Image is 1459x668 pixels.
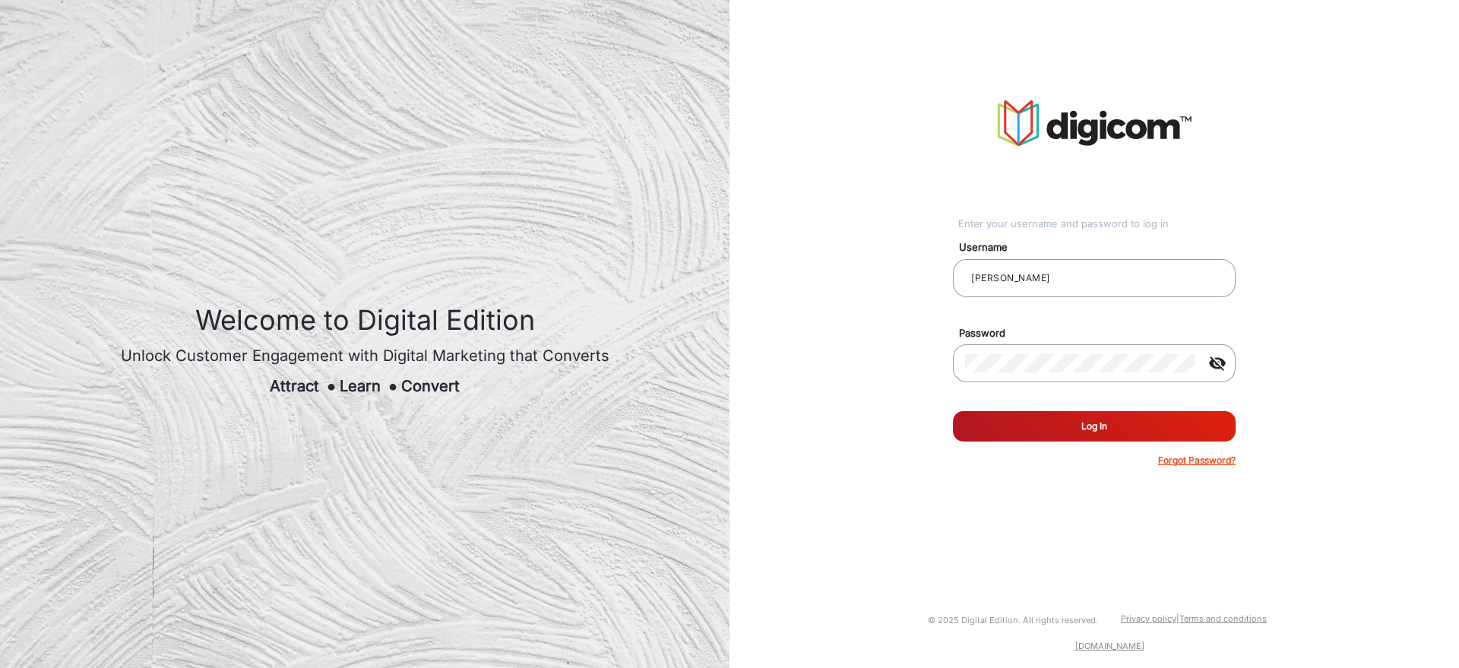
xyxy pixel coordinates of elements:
input: Your username [965,269,1223,287]
span: ● [327,377,336,395]
h1: Welcome to Digital Edition [121,304,609,337]
a: Privacy policy [1121,613,1176,624]
small: © 2025 Digital Edition. All rights reserved. [928,615,1098,625]
mat-label: Username [948,240,1253,255]
mat-label: Password [948,326,1253,341]
div: Enter your username and password to log in [958,217,1236,232]
a: Terms and conditions [1179,613,1267,624]
mat-icon: visibility_off [1199,354,1236,372]
p: Forgot Password? [1158,454,1236,467]
span: ● [388,377,397,395]
div: Attract Learn Convert [121,375,609,397]
img: vmg-logo [998,100,1192,146]
a: | [1176,613,1179,624]
a: [DOMAIN_NAME] [1075,641,1144,651]
button: Log In [953,411,1236,442]
div: Unlock Customer Engagement with Digital Marketing that Converts [121,344,609,367]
